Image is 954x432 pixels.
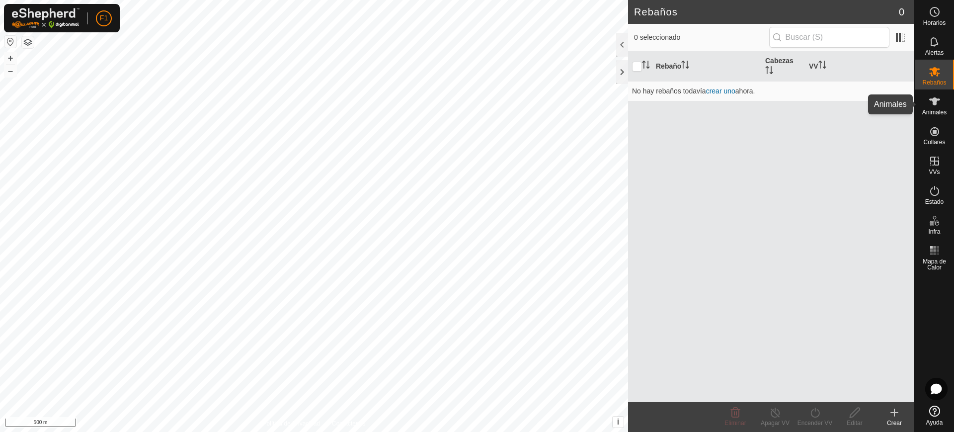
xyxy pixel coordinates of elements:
[818,62,826,70] p-sorticon: Activar para ordenar
[761,52,805,82] th: Cabezas
[634,6,899,18] h2: Rebaños
[795,419,835,428] div: Encender VV
[928,229,940,235] span: Infra
[917,259,952,270] span: Mapa de Calor
[926,420,943,426] span: Ayuda
[724,420,746,427] span: Eliminar
[874,419,914,428] div: Crear
[652,52,761,82] th: Rebaño
[915,402,954,430] a: Ayuda
[681,62,689,70] p-sorticon: Activar para ordenar
[899,4,904,19] span: 0
[925,50,944,56] span: Alertas
[4,65,16,77] button: –
[706,87,735,95] a: crear uno
[22,36,34,48] button: Capas del Mapa
[765,68,773,76] p-sorticon: Activar para ordenar
[805,52,914,82] th: VV
[628,81,914,101] td: No hay rebaños todavía ahora.
[634,32,769,43] span: 0 seleccionado
[4,36,16,48] button: Restablecer Mapa
[12,8,79,28] img: Logo Gallagher
[100,13,108,23] span: F1
[263,419,320,428] a: Política de Privacidad
[642,62,650,70] p-sorticon: Activar para ordenar
[332,419,365,428] a: Contáctenos
[835,419,874,428] div: Editar
[755,419,795,428] div: Apagar VV
[769,27,889,48] input: Buscar (S)
[929,169,940,175] span: VVs
[923,139,945,145] span: Collares
[922,80,946,86] span: Rebaños
[4,52,16,64] button: +
[923,20,946,26] span: Horarios
[925,199,944,205] span: Estado
[922,109,947,115] span: Animales
[613,417,624,428] button: i
[617,418,619,426] span: i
